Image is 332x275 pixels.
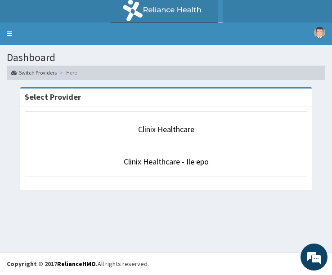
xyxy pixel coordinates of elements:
[57,260,96,268] a: RelianceHMO
[314,27,325,38] img: User Image
[25,92,81,102] strong: Select Provider
[58,69,77,76] li: Here
[7,52,325,63] h1: Dashboard
[124,156,209,167] a: Clinix Healthcare - Ile epo
[11,69,57,76] a: Switch Providers
[138,124,194,134] a: Clinix Healthcare
[7,260,98,268] strong: Copyright © 2017 .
